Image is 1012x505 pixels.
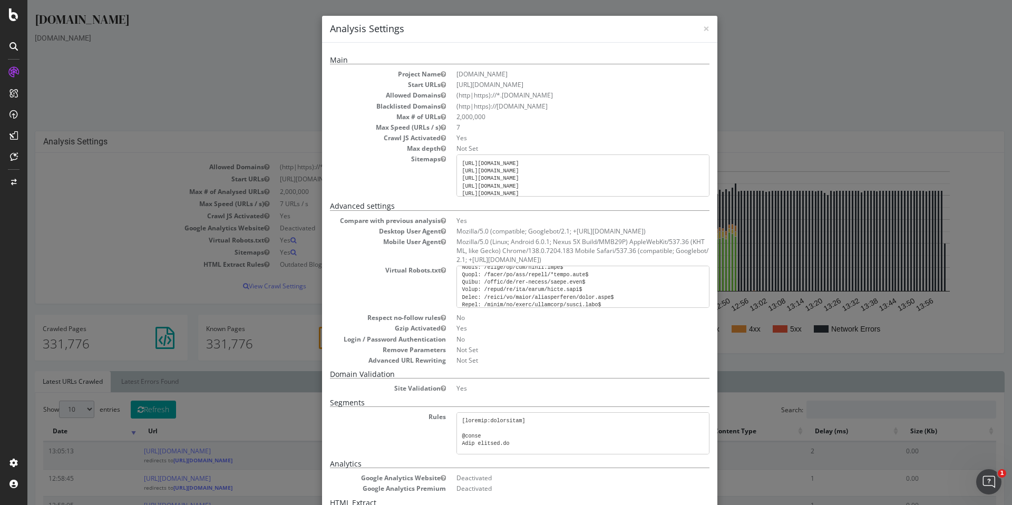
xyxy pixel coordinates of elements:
dd: Yes [429,133,682,142]
dt: Virtual Robots.txt [303,266,419,275]
h4: Analysis Settings [303,22,682,36]
dd: Yes [429,216,682,225]
span: 1 [998,469,1006,478]
dt: Project Name [303,70,419,79]
dd: Mozilla/5.0 (compatible; Googlebot/2.1; +[URL][DOMAIN_NAME]) [429,227,682,236]
dd: Mozilla/5.0 (Linux; Android 6.0.1; Nexus 5X Build/MMB29P) AppleWebKit/537.36 (KHTML, like Gecko) ... [429,237,682,264]
dt: Remove Parameters [303,345,419,354]
dd: 2,000,000 [429,112,682,121]
dt: Blacklisted Domains [303,102,419,111]
dt: Google Analytics Premium [303,484,419,493]
span: × [676,21,682,36]
dt: Desktop User Agent [303,227,419,236]
pre: [URL][DOMAIN_NAME] [URL][DOMAIN_NAME] [URL][DOMAIN_NAME] [URL][DOMAIN_NAME] [URL][DOMAIN_NAME] [U... [429,154,682,197]
dt: Gzip Activated [303,324,419,333]
h5: Analytics [303,460,682,468]
dd: No [429,313,682,322]
li: (http|https)://[DOMAIN_NAME] [429,102,682,111]
dt: Max Speed (URLs / s) [303,123,419,132]
pre: # Loremi.dol sitam con Adipisc.el Sedd-eiusm: * # --- Temporin utlab etd magnaali --- Enimadmi: /... [429,266,682,308]
dt: Respect no-follow rules [303,313,419,322]
dd: [DOMAIN_NAME] [429,70,682,79]
dt: Mobile User Agent [303,237,419,246]
dt: Max # of URLs [303,112,419,121]
dd: Deactivated [429,473,682,482]
dd: No [429,335,682,344]
h5: Main [303,56,682,64]
h5: Domain Validation [303,370,682,378]
dt: Site Validation [303,384,419,393]
dd: Not Set [429,144,682,153]
dd: Not Set [429,356,682,365]
dd: Not Set [429,345,682,354]
dt: Advanced URL Rewriting [303,356,419,365]
dt: Allowed Domains [303,91,419,100]
dd: 7 [429,123,682,132]
dt: Sitemaps [303,154,419,163]
dt: Google Analytics Website [303,473,419,482]
dt: Start URLs [303,80,419,89]
pre: [loremip:dolorsitam] @conse Adip elitsed.do @eiu Temp inc.utlabor.et @dolorem Aliq enimadm.veniam... [429,412,682,454]
dt: Max depth [303,144,419,153]
h5: Advanced settings [303,202,682,210]
dt: Login / Password Authentication [303,335,419,344]
li: (http|https)://*.[DOMAIN_NAME] [429,91,682,100]
dd: Deactivated [429,484,682,493]
iframe: Intercom live chat [976,469,1001,494]
dd: Yes [429,384,682,393]
dt: Crawl JS Activated [303,133,419,142]
dt: Compare with previous analysis [303,216,419,225]
dt: Rules [303,412,419,421]
dd: Yes [429,324,682,333]
h5: Segments [303,399,682,407]
dd: [URL][DOMAIN_NAME] [429,80,682,89]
